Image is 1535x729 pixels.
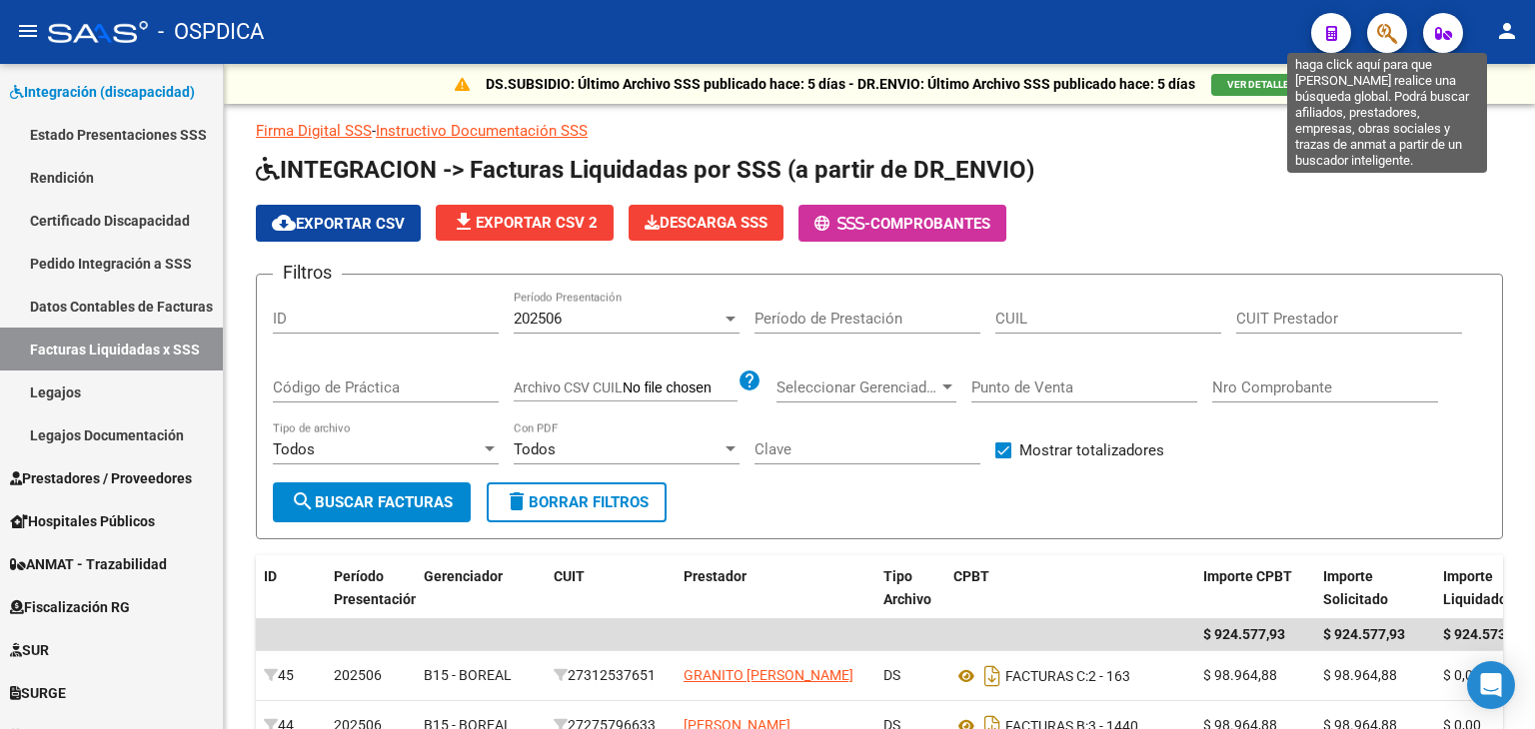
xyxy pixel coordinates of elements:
[10,553,167,575] span: ANMAT - Trazabilidad
[10,510,155,532] span: Hospitales Públicos
[776,378,938,396] span: Seleccionar Gerenciador
[554,568,585,584] span: CUIT
[256,122,372,140] a: Firma Digital SSS
[883,568,931,607] span: Tipo Archivo
[1019,438,1164,462] span: Mostrar totalizadores
[554,664,668,687] div: 27312537651
[1443,667,1481,683] span: $ 0,00
[256,555,326,643] datatable-header-cell: ID
[10,639,49,661] span: SUR
[10,467,192,489] span: Prestadores / Proveedores
[738,368,762,392] mat-icon: help
[256,120,1503,142] p: -
[505,489,529,513] mat-icon: delete
[546,555,676,643] datatable-header-cell: CUIT
[424,667,512,683] span: B15 - BOREAL
[1211,74,1305,96] button: VER DETALLE
[256,156,1034,184] span: INTEGRACION -> Facturas Liquidadas por SSS (a partir de DR_ENVIO)
[264,568,277,584] span: ID
[273,482,471,522] button: Buscar Facturas
[1323,667,1397,683] span: $ 98.964,88
[376,122,588,140] a: Instructivo Documentación SSS
[272,211,296,235] mat-icon: cloud_download
[436,205,614,241] button: Exportar CSV 2
[273,440,315,458] span: Todos
[1203,667,1277,683] span: $ 98.964,88
[334,667,382,683] span: 202506
[273,259,342,287] h3: Filtros
[10,81,195,103] span: Integración (discapacidad)
[264,664,318,687] div: 45
[486,73,1195,95] p: DS.SUBSIDIO: Último Archivo SSS publicado hace: 5 días - DR.ENVIO: Último Archivo SSS publicado h...
[1315,555,1435,643] datatable-header-cell: Importe Solicitado
[676,555,875,643] datatable-header-cell: Prestador
[1323,568,1388,607] span: Importe Solicitado
[953,568,989,584] span: CPBT
[326,555,416,643] datatable-header-cell: Período Presentación
[1443,568,1507,607] span: Importe Liquidado
[684,568,747,584] span: Prestador
[1467,661,1515,709] div: Open Intercom Messenger
[629,205,783,242] app-download-masive: Descarga masiva de comprobantes (adjuntos)
[798,205,1006,242] button: -Comprobantes
[645,214,767,232] span: Descarga SSS
[291,489,315,513] mat-icon: search
[514,310,562,328] span: 202506
[875,555,945,643] datatable-header-cell: Tipo Archivo
[291,493,453,511] span: Buscar Facturas
[487,482,667,522] button: Borrar Filtros
[10,682,66,704] span: SURGE
[424,568,503,584] span: Gerenciador
[1195,555,1315,643] datatable-header-cell: Importe CPBT
[158,10,264,54] span: - OSPDICA
[1495,19,1519,43] mat-icon: person
[883,667,900,683] span: DS
[505,493,649,511] span: Borrar Filtros
[979,660,1005,692] i: Descargar documento
[256,205,421,242] button: Exportar CSV
[814,215,870,233] span: -
[452,214,598,232] span: Exportar CSV 2
[416,555,546,643] datatable-header-cell: Gerenciador
[334,568,419,607] span: Período Presentación
[1227,79,1289,90] span: VER DETALLE
[623,379,738,397] input: Archivo CSV CUIL
[1443,626,1525,642] span: $ 924.573,93
[514,379,623,395] span: Archivo CSV CUIL
[1005,668,1088,684] span: FACTURAS C:
[945,555,1195,643] datatable-header-cell: CPBT
[514,440,556,458] span: Todos
[629,205,783,241] button: Descarga SSS
[1203,626,1285,642] span: $ 924.577,93
[452,210,476,234] mat-icon: file_download
[870,215,990,233] span: Comprobantes
[1323,626,1405,642] span: $ 924.577,93
[953,660,1187,692] div: 2 - 163
[684,667,853,683] span: GRANITO [PERSON_NAME]
[1203,568,1292,584] span: Importe CPBT
[10,596,130,618] span: Fiscalización RG
[272,215,405,233] span: Exportar CSV
[16,19,40,43] mat-icon: menu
